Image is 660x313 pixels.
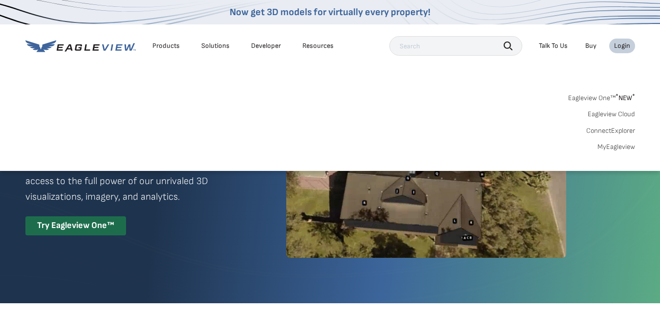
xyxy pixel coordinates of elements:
[389,36,522,56] input: Search
[152,42,180,50] div: Products
[568,91,635,102] a: Eagleview One™*NEW*
[251,42,281,50] a: Developer
[588,110,635,119] a: Eagleview Cloud
[614,42,630,50] div: Login
[302,42,334,50] div: Resources
[586,126,635,135] a: ConnectExplorer
[201,42,230,50] div: Solutions
[230,6,430,18] a: Now get 3D models for virtually every property!
[616,94,635,102] span: NEW
[539,42,568,50] div: Talk To Us
[597,143,635,151] a: MyEagleview
[25,158,251,205] p: A premium digital experience that provides seamless access to the full power of our unrivaled 3D ...
[25,216,126,235] div: Try Eagleview One™
[585,42,596,50] a: Buy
